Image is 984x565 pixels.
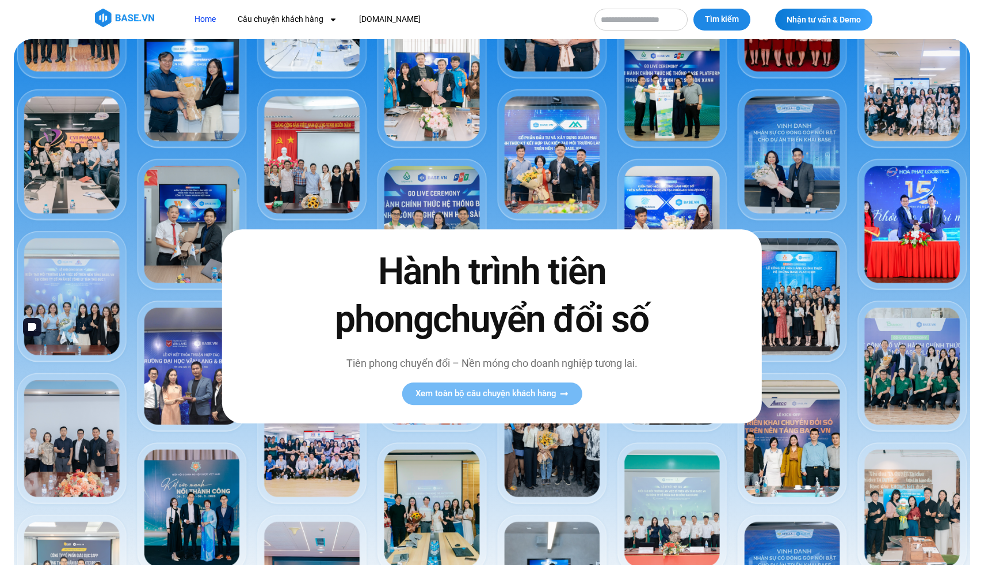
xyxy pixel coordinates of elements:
[705,14,739,25] span: Tìm kiếm
[311,248,673,343] h2: Hành trình tiên phong
[402,382,582,405] a: Xem toàn bộ câu chuyện khách hàng
[186,9,224,30] a: Home
[415,389,556,398] span: Xem toàn bộ câu chuyện khách hàng
[350,9,429,30] a: [DOMAIN_NAME]
[775,9,872,31] a: Nhận tư vấn & Demo
[186,9,583,30] nav: Menu
[229,9,346,30] a: Câu chuyện khách hàng
[311,355,673,371] p: Tiên phong chuyển đổi – Nền móng cho doanh nghiệp tương lai.
[787,16,861,24] span: Nhận tư vấn & Demo
[433,298,649,342] span: chuyển đổi số
[693,9,750,31] button: Tìm kiếm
